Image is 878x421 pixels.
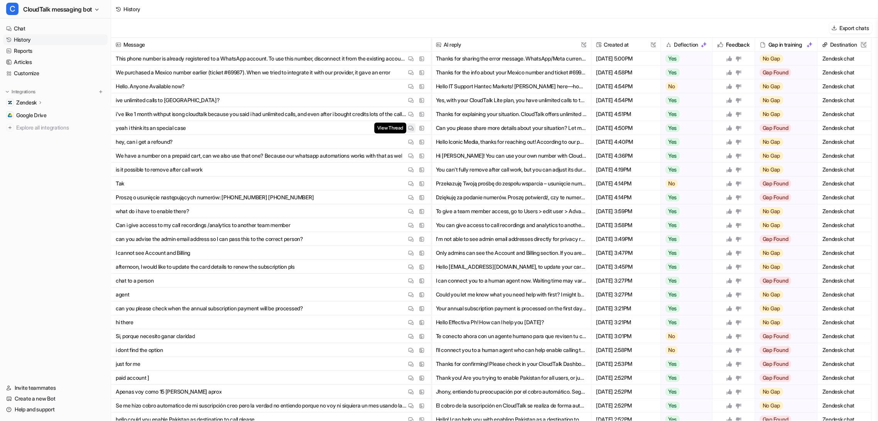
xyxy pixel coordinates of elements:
[436,177,586,190] button: Przekazuję Twoją prośbę do zespołu wsparcia – usunięcie numerów zostało potwierdzone. Czas oczeki...
[821,329,868,343] span: Zendesk chat
[665,124,679,132] span: Yes
[665,138,679,146] span: Yes
[755,246,812,260] button: No Gap
[821,315,868,329] span: Zendesk chat
[116,399,406,413] p: Se me hizo cobro automatico de mi suscripción creo pero la verdad no entiendo porque no voy ni si...
[665,402,679,409] span: Yes
[726,38,749,52] h2: Feedback
[661,218,708,232] button: Yes
[821,135,868,149] span: Zendesk chat
[594,385,657,399] span: [DATE] 2:52PM
[661,232,708,246] button: Yes
[755,218,812,232] button: No Gap
[760,83,783,90] span: No Gap
[436,343,586,357] button: I’ll connect you to a human agent who can help enable calling to [GEOGRAPHIC_DATA] for your numbe...
[665,96,679,104] span: Yes
[760,69,791,76] span: Gap Found
[436,260,586,274] button: Hello [EMAIL_ADDRESS][DOMAIN_NAME], to update your card details and renew your subscription, plea...
[6,3,19,15] span: C
[594,66,657,79] span: [DATE] 4:58PM
[760,249,783,257] span: No Gap
[436,149,586,163] button: Hi [PERSON_NAME]! You can use your own number with CloudTalk, but there are two ways: - You can p...
[661,107,708,121] button: Yes
[821,260,868,274] span: Zendesk chat
[116,93,220,107] p: ive unlimited calls to [GEOGRAPHIC_DATA]?
[665,207,679,215] span: Yes
[116,149,402,163] p: We have a number on a prepaid cart, can we also use that one? Because our whatsapp automations wo...
[436,107,586,121] button: Thanks for explaining your situation. CloudTalk offers unlimited domestic calls for some destinat...
[594,329,657,343] span: [DATE] 3:01PM
[116,274,154,288] p: chat to a person
[661,315,708,329] button: Yes
[594,204,657,218] span: [DATE] 3:59PM
[755,107,812,121] button: No Gap
[665,277,679,285] span: Yes
[661,163,708,177] button: Yes
[821,385,868,399] span: Zendesk chat
[661,79,708,93] button: No
[116,190,314,204] p: Proszę o usunięcie następujących numerów: [PHONE_NUMBER] [PHONE_NUMBER]
[760,388,783,396] span: No Gap
[665,332,678,340] span: No
[755,79,812,93] button: No Gap
[436,79,586,93] button: Hello IT Support Hantec Markets! [PERSON_NAME] here—how can I help you [DATE]?
[661,121,708,135] button: Yes
[594,274,657,288] span: [DATE] 3:27PM
[116,329,195,343] p: Si, porque necesito ganar claridad
[436,246,586,260] button: Only admins can see the Account and Billing section. If you are not an admin, you won't have acce...
[758,38,814,52] div: Gap in training
[594,163,657,177] span: [DATE] 4:19PM
[755,163,812,177] button: No Gap
[760,360,791,368] span: Gap Found
[434,38,588,52] span: AI reply
[755,399,812,413] button: No Gap
[23,4,92,15] span: CloudTalk messaging bot
[3,23,108,34] a: Chat
[661,66,708,79] button: Yes
[821,204,868,218] span: Zendesk chat
[661,288,708,301] button: Yes
[760,138,783,146] span: No Gap
[436,163,586,177] button: You can't fully remove after call work, but you can adjust its duration in Dashboard > Account Se...
[661,301,708,315] button: Yes
[116,260,295,274] p: afternoon, I would like to update the card details to renew the subscription pls
[5,89,10,94] img: expand menu
[661,399,708,413] button: Yes
[3,88,38,96] button: Integrations
[665,263,679,271] span: Yes
[116,66,390,79] p: We purchased a Mexico number earlier (ticket #69987). When we tried to integrate it with our prov...
[755,135,812,149] button: No Gap
[594,135,657,149] span: [DATE] 4:40PM
[116,288,130,301] p: agent
[116,121,186,135] p: yeah i think its an special case
[821,66,868,79] span: Zendesk chat
[760,194,791,201] span: Gap Found
[821,107,868,121] span: Zendesk chat
[760,166,783,173] span: No Gap
[755,190,812,204] button: Gap Found
[821,218,868,232] span: Zendesk chat
[3,57,108,67] a: Articles
[594,38,657,52] span: Created at
[8,100,12,105] img: Zendesk
[760,207,783,215] span: No Gap
[665,388,679,396] span: Yes
[821,274,868,288] span: Zendesk chat
[665,374,679,382] span: Yes
[3,110,108,121] a: Google DriveGoogle Drive
[821,52,868,66] span: Zendesk chat
[594,288,657,301] span: [DATE] 3:27PM
[665,291,679,298] span: Yes
[114,38,428,52] span: Message
[755,301,812,315] button: No Gap
[760,332,791,340] span: Gap Found
[12,89,35,95] p: Integrations
[16,99,37,106] p: Zendesk
[116,135,173,149] p: hey, can i get a refound?
[3,382,108,393] a: Invite teammates
[665,194,679,201] span: Yes
[116,177,124,190] p: Tak
[594,218,657,232] span: [DATE] 3:58PM
[661,357,708,371] button: Yes
[436,93,586,107] button: Yes, with your CloudTalk Lite plan, you have unlimited calls to the [GEOGRAPHIC_DATA] and [GEOGRA...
